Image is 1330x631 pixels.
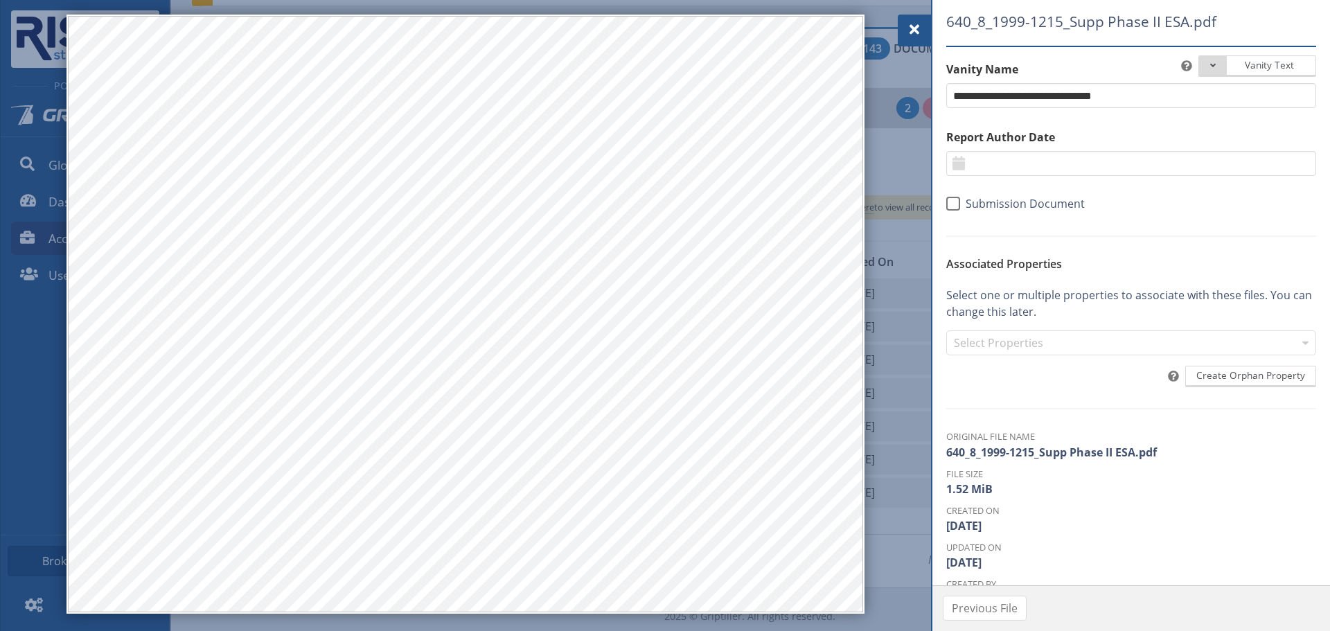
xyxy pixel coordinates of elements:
[952,600,1018,616] span: Previous File
[946,430,1316,443] dt: Original File Name
[946,468,1316,481] dt: File Size
[946,481,1316,497] dd: 1.52 MiB
[946,258,1316,270] h6: Associated Properties
[946,61,1316,78] label: Vanity Name
[1185,366,1316,387] button: Create Orphan Property
[1198,55,1316,77] button: Vanity Text
[946,287,1316,320] p: Select one or multiple properties to associate with these files. You can change this later.
[1196,368,1305,382] span: Create Orphan Property
[946,129,1316,145] label: Report Author Date
[946,504,1316,517] dt: Created On
[946,554,1316,571] dd: [DATE]
[946,578,1316,591] dt: Created By
[943,596,1027,621] button: Previous File
[946,541,1316,554] dt: Updated On
[1228,58,1305,72] span: Vanity Text
[946,11,1252,33] span: 640_8_1999-1215_Supp Phase II ESA.pdf
[960,197,1085,211] span: Submission Document
[946,517,1316,534] dd: [DATE]
[946,444,1316,461] dd: 640_8_1999-1215_Supp Phase II ESA.pdf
